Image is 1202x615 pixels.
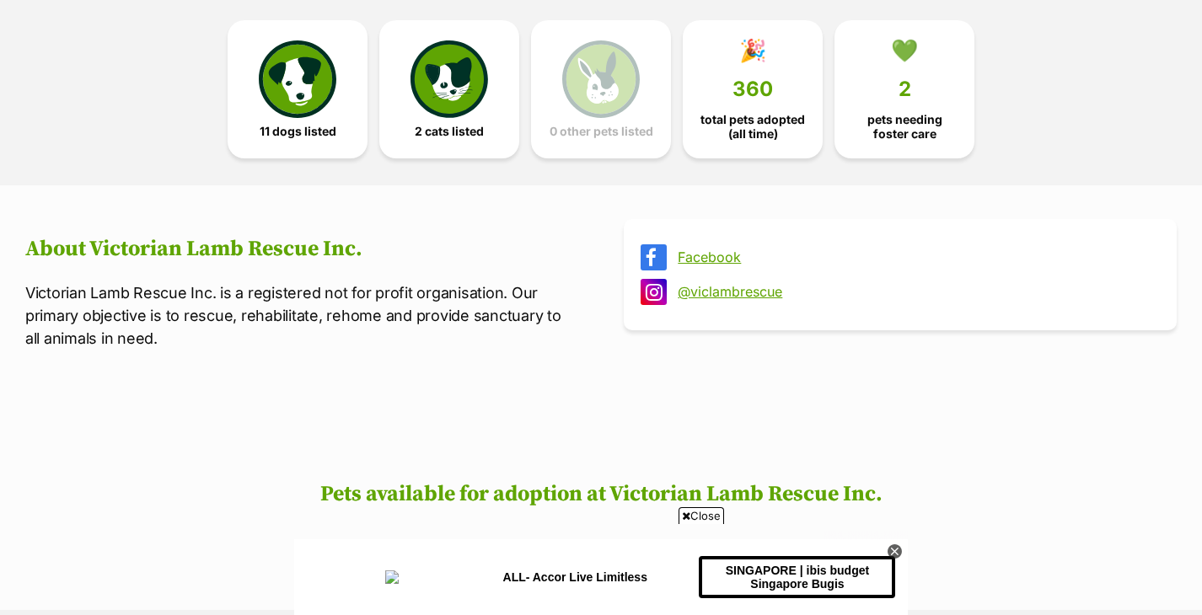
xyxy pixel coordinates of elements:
a: 2 cats listed [379,20,519,158]
img: petrescue-icon-eee76f85a60ef55c4a1927667547b313a7c0e82042636edf73dce9c88f694885.svg [259,40,336,118]
div: 💚 [891,38,918,63]
h2: About Victorian Lamb Rescue Inc. [25,237,578,262]
h2: Pets available for adoption at Victorian Lamb Rescue Inc. [17,482,1185,507]
iframe: Advertisement [294,531,908,607]
span: 0 other pets listed [550,125,653,138]
span: 360 [732,78,773,101]
a: 11 dogs listed [228,20,368,158]
span: Close [679,507,724,524]
span: 11 dogs listed [260,125,336,138]
a: Facebook [678,249,1153,265]
a: 💚 2 pets needing foster care [834,20,974,158]
a: @viclambrescue [678,284,1153,299]
p: Victorian Lamb Rescue Inc. is a registered not for profit organisation. Our primary objective is ... [25,281,578,350]
span: total pets adopted (all time) [697,113,808,140]
span: 2 [899,78,911,101]
span: 2 cats listed [415,125,484,138]
a: 🎉 360 total pets adopted (all time) [683,20,823,158]
a: 0 other pets listed [531,20,671,158]
img: bunny-icon-b786713a4a21a2fe6d13e954f4cb29d131f1b31f8a74b52ca2c6d2999bc34bbe.svg [562,40,640,118]
div: 🎉 [739,38,766,63]
span: pets needing foster care [849,113,960,140]
img: cat-icon-068c71abf8fe30c970a85cd354bc8e23425d12f6e8612795f06af48be43a487a.svg [411,40,488,118]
